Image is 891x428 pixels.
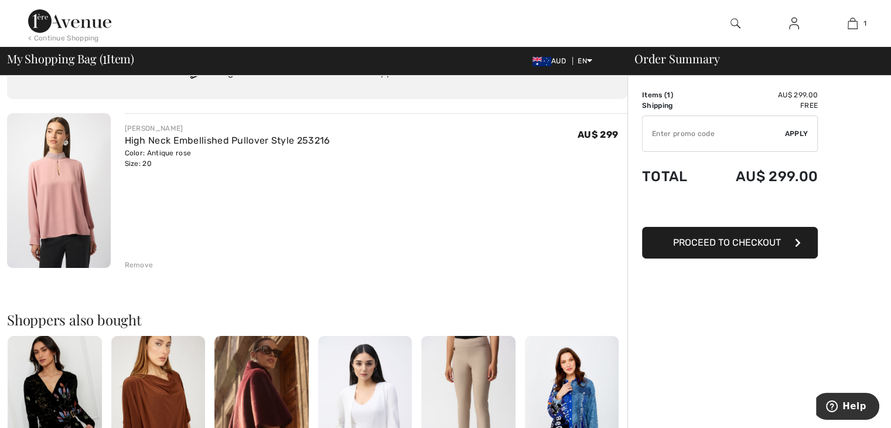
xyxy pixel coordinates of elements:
[673,237,781,248] span: Proceed to Checkout
[125,148,330,169] div: Color: Antique rose Size: 20
[789,16,799,30] img: My Info
[785,128,808,139] span: Apply
[730,16,740,30] img: search the website
[643,116,785,151] input: Promo code
[125,135,330,146] a: High Neck Embellished Pullover Style 253216
[642,90,705,100] td: Items ( )
[7,53,134,64] span: My Shopping Bag ( Item)
[7,113,111,268] img: High Neck Embellished Pullover Style 253216
[532,57,571,65] span: AUD
[824,16,881,30] a: 1
[642,157,705,196] td: Total
[28,33,99,43] div: < Continue Shopping
[578,57,592,65] span: EN
[7,312,627,327] h2: Shoppers also bought
[863,18,866,29] span: 1
[667,91,670,99] span: 1
[125,260,153,270] div: Remove
[620,53,884,64] div: Order Summary
[848,16,858,30] img: My Bag
[642,227,818,259] button: Proceed to Checkout
[578,129,618,140] span: AU$ 299
[532,57,551,66] img: Australian Dollar
[103,50,107,65] span: 1
[816,393,879,422] iframe: Opens a widget where you can find more information
[780,16,808,31] a: Sign In
[705,100,818,111] td: Free
[642,196,818,223] iframe: PayPal
[125,123,330,134] div: [PERSON_NAME]
[705,90,818,100] td: AU$ 299.00
[642,100,705,111] td: Shipping
[28,9,111,33] img: 1ère Avenue
[705,157,818,196] td: AU$ 299.00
